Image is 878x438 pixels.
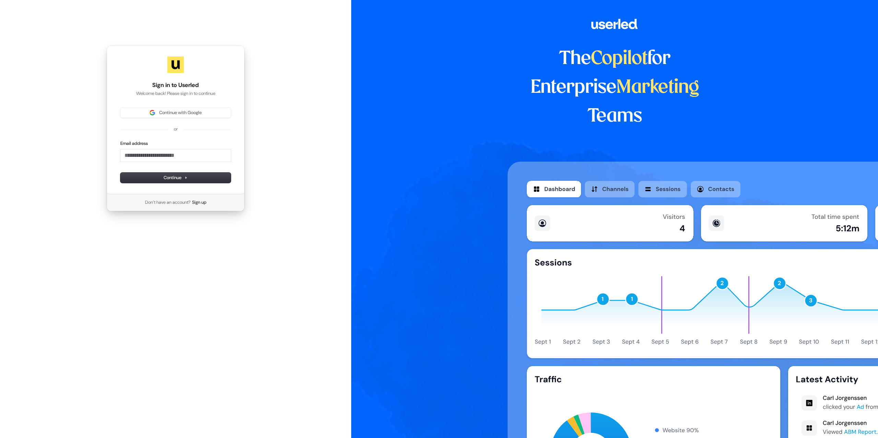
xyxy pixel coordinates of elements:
span: Continue with Google [159,110,202,116]
h1: Sign in to Userled [120,81,231,89]
label: Email address [120,140,148,147]
img: Userled [167,57,184,73]
button: Continue [120,173,231,183]
button: Sign in with GoogleContinue with Google [120,108,231,118]
p: or [174,126,178,132]
span: Don’t have an account? [145,199,191,205]
img: Sign in with Google [150,110,155,115]
h1: The for Enterprise Teams [508,45,722,131]
span: Continue [164,175,188,181]
span: Copilot [591,50,648,68]
a: Sign up [192,199,206,205]
p: Welcome back! Please sign in to continue [120,90,231,97]
span: Marketing [616,79,699,97]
